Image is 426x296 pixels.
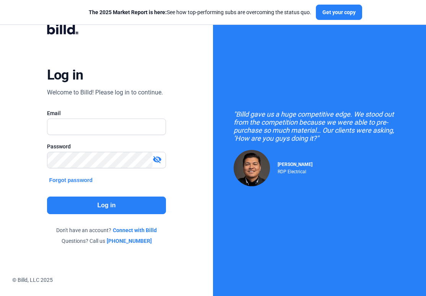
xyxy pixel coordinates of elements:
span: The 2025 Market Report is here: [89,9,167,15]
div: Password [47,143,166,150]
img: Raul Pacheco [234,150,270,186]
div: Log in [47,67,83,83]
div: See how top-performing subs are overcoming the status quo. [89,8,311,16]
div: Questions? Call us [47,237,166,245]
div: Welcome to Billd! Please log in to continue. [47,88,163,97]
div: "Billd gave us a huge competitive edge. We stood out from the competition because we were able to... [234,110,406,142]
a: Connect with Billd [113,226,157,234]
button: Get your copy [316,5,362,20]
a: [PHONE_NUMBER] [107,237,152,245]
div: Don't have an account? [47,226,166,234]
button: Log in [47,197,166,214]
div: RDP Electrical [278,167,312,174]
button: Forgot password [47,176,95,184]
span: [PERSON_NAME] [278,162,312,167]
div: Email [47,109,166,117]
mat-icon: visibility_off [153,155,162,164]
